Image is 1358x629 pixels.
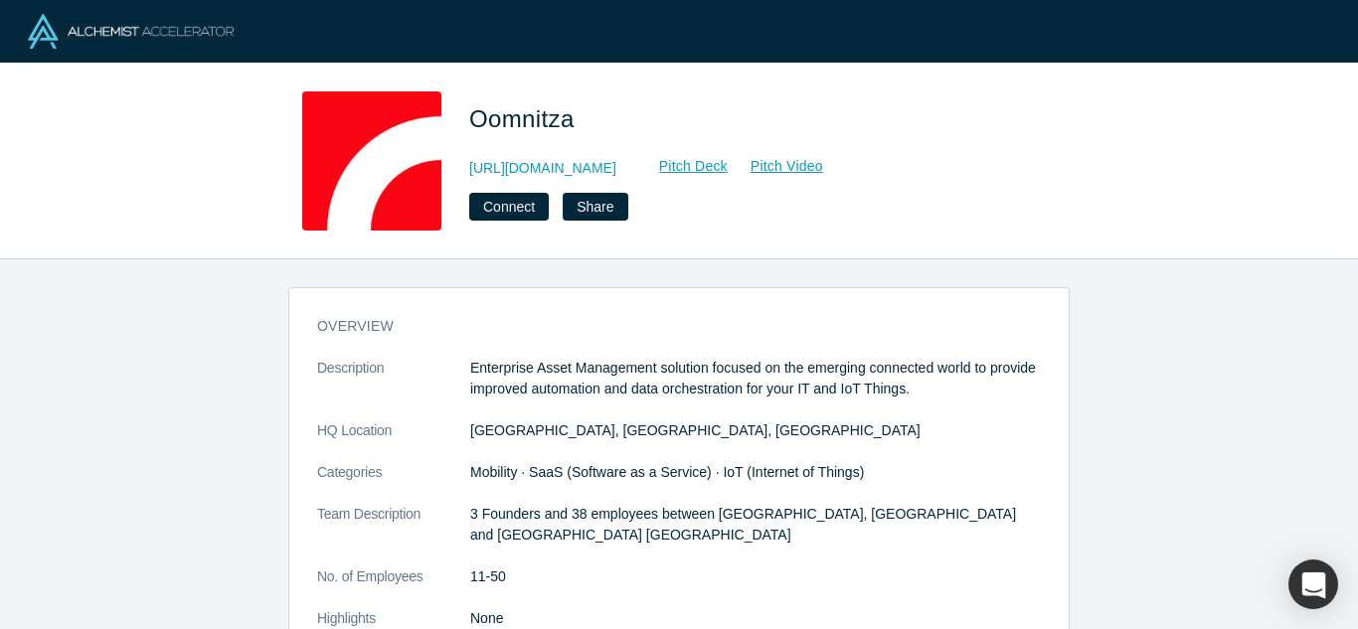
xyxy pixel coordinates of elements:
[317,504,470,566] dt: Team Description
[317,462,470,504] dt: Categories
[317,420,470,462] dt: HQ Location
[470,566,1041,587] dd: 11-50
[317,358,470,420] dt: Description
[470,358,1041,399] p: Enterprise Asset Management solution focused on the emerging connected world to provide improved ...
[28,14,234,49] img: Alchemist Logo
[469,105,582,132] span: Oomnitza
[470,608,1041,629] p: None
[470,504,1041,546] p: 3 Founders and 38 employees between [GEOGRAPHIC_DATA], [GEOGRAPHIC_DATA] and [GEOGRAPHIC_DATA] [G...
[469,193,549,221] button: Connect
[729,155,824,178] a: Pitch Video
[563,193,627,221] button: Share
[469,158,616,179] a: [URL][DOMAIN_NAME]
[317,316,1013,337] h3: overview
[637,155,729,178] a: Pitch Deck
[470,420,1041,441] dd: [GEOGRAPHIC_DATA], [GEOGRAPHIC_DATA], [GEOGRAPHIC_DATA]
[470,464,864,480] span: Mobility · SaaS (Software as a Service) · IoT (Internet of Things)
[302,91,441,231] img: Oomnitza's Logo
[317,566,470,608] dt: No. of Employees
